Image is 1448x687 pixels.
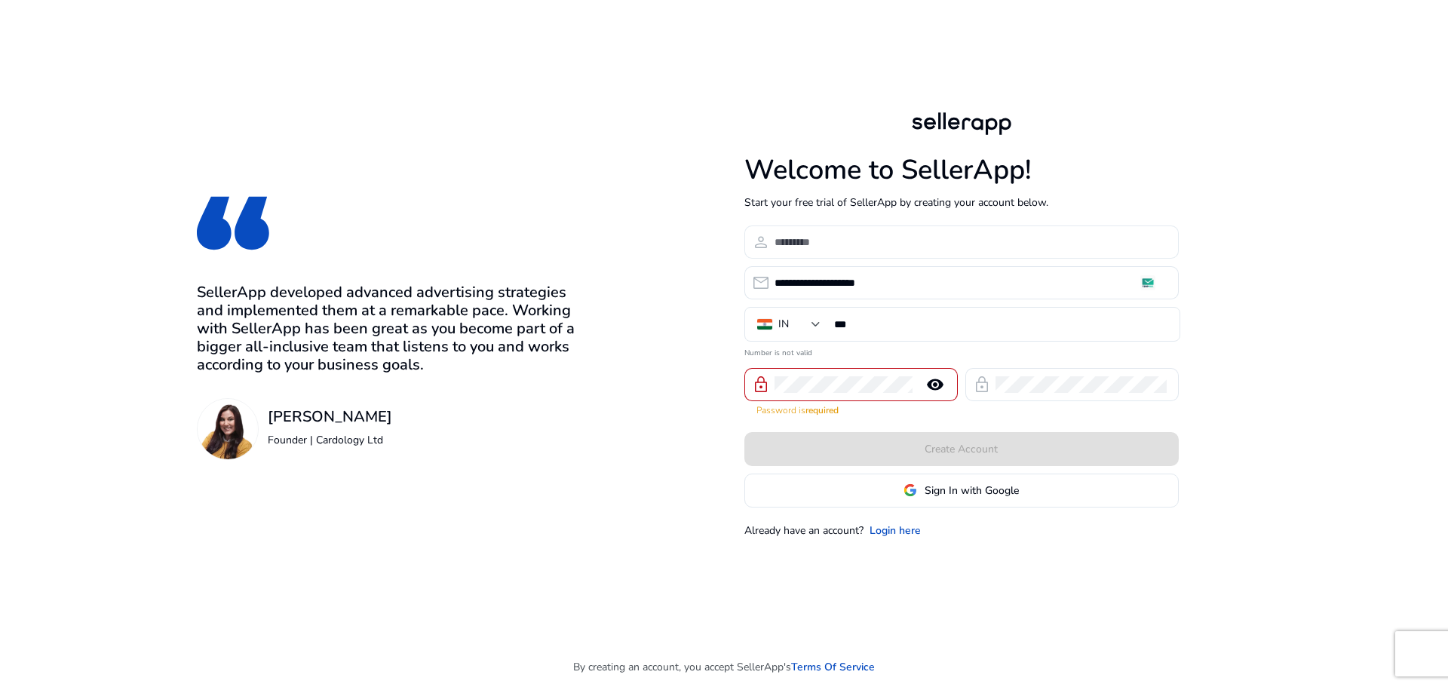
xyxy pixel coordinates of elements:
[752,274,770,292] span: email
[756,401,946,417] mat-error: Password is
[744,523,864,538] p: Already have an account?
[752,376,770,394] span: lock
[870,523,921,538] a: Login here
[744,343,1179,359] mat-error: Number is not valid
[744,154,1179,186] h1: Welcome to SellerApp!
[925,483,1019,498] span: Sign In with Google
[197,284,583,374] h3: SellerApp developed advanced advertising strategies and implemented them at a remarkable pace. Wo...
[744,195,1179,210] p: Start your free trial of SellerApp by creating your account below.
[778,316,789,333] div: IN
[752,233,770,251] span: person
[791,659,875,675] a: Terms Of Service
[917,376,953,394] mat-icon: remove_red_eye
[744,474,1179,508] button: Sign In with Google
[903,483,917,497] img: google-logo.svg
[973,376,991,394] span: lock
[268,408,392,426] h3: [PERSON_NAME]
[268,432,392,448] p: Founder | Cardology Ltd
[805,404,839,416] strong: required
